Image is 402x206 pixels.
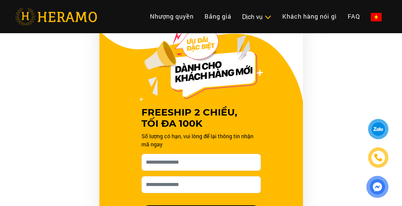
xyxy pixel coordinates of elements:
img: subToggleIcon [264,14,271,21]
img: heramo-logo.png [15,8,97,25]
img: vn-flag.png [371,13,382,21]
h3: FREESHIP 2 CHIỀU, TỐI ĐA 100K [141,107,261,129]
a: Nhượng quyền [145,9,199,24]
img: Offer Header [139,27,263,101]
a: Bảng giá [199,9,237,24]
div: Dịch vụ [242,12,271,21]
a: FAQ [342,9,365,24]
p: Số lượng có hạn, vui lòng để lại thông tin nhận mã ngay [141,132,261,148]
img: phone-icon [374,153,383,162]
a: phone-icon [369,148,387,167]
a: Khách hàng nói gì [277,9,342,24]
